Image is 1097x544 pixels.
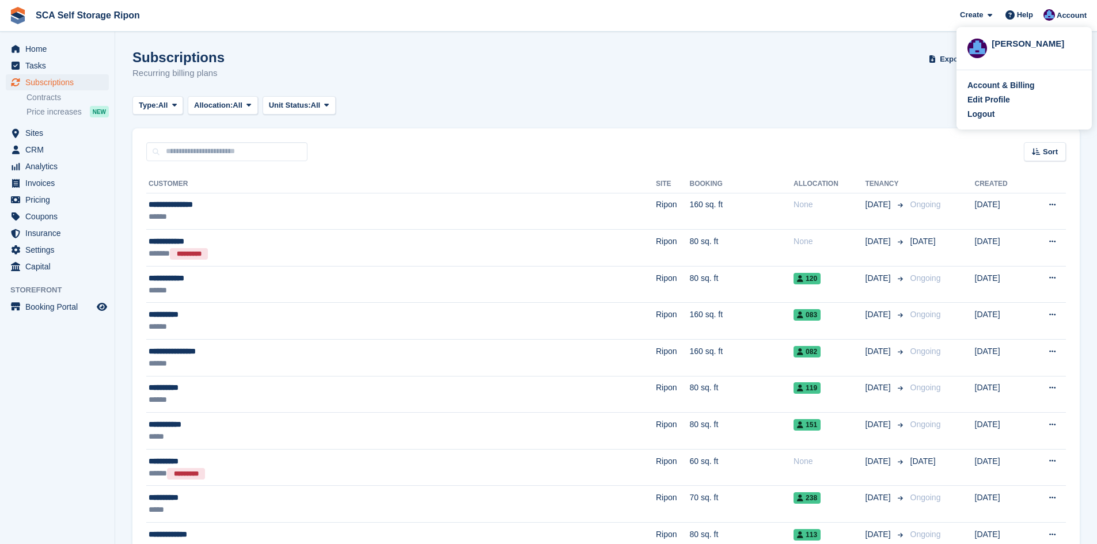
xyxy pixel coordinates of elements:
div: None [794,455,865,467]
span: Analytics [25,158,94,174]
span: Ongoing [910,420,941,429]
span: 238 [794,492,821,504]
span: Tasks [25,58,94,74]
a: Price increases NEW [26,105,109,118]
td: Ripon [656,303,690,340]
a: Edit Profile [967,94,1081,106]
td: [DATE] [975,340,1027,376]
span: Home [25,41,94,57]
span: Allocation: [194,100,233,111]
div: Account & Billing [967,79,1035,92]
td: Ripon [656,230,690,267]
span: All [233,100,242,111]
td: Ripon [656,340,690,376]
td: [DATE] [975,449,1027,486]
span: 082 [794,346,821,357]
span: [DATE] [910,237,936,246]
span: Invoices [25,175,94,191]
td: Ripon [656,266,690,303]
td: [DATE] [975,266,1027,303]
a: menu [6,74,109,90]
div: [PERSON_NAME] [992,37,1081,48]
span: [DATE] [866,272,893,284]
td: Ripon [656,449,690,486]
td: [DATE] [975,486,1027,523]
td: 160 sq. ft [689,303,794,340]
td: 160 sq. ft [689,193,794,230]
span: 113 [794,529,821,541]
span: Ongoing [910,310,941,319]
span: Pricing [25,192,94,208]
span: [DATE] [866,382,893,394]
a: menu [6,192,109,208]
td: Ripon [656,193,690,230]
span: Ongoing [910,273,941,283]
button: Unit Status: All [263,96,336,115]
span: Ongoing [910,530,941,539]
td: 80 sq. ft [689,376,794,413]
button: Export [927,50,977,69]
span: 151 [794,419,821,431]
button: Allocation: All [188,96,258,115]
a: Logout [967,108,1081,120]
a: menu [6,225,109,241]
a: menu [6,125,109,141]
td: 160 sq. ft [689,340,794,376]
span: [DATE] [866,455,893,467]
a: menu [6,41,109,57]
div: Logout [967,108,994,120]
span: CRM [25,142,94,158]
span: Sort [1043,146,1058,158]
span: Unit Status: [269,100,311,111]
img: stora-icon-8386f47178a22dfd0bd8f6a31ec36ba5ce8667c1dd55bd0f319d3a0aa187defe.svg [9,7,26,24]
td: Ripon [656,413,690,450]
th: Allocation [794,175,865,193]
span: Type: [139,100,158,111]
a: menu [6,258,109,275]
td: 80 sq. ft [689,413,794,450]
th: Created [975,175,1027,193]
td: Ripon [656,376,690,413]
span: Ongoing [910,347,941,356]
span: [DATE] [866,345,893,357]
th: Customer [146,175,656,193]
td: [DATE] [975,413,1027,450]
span: Create [960,9,983,21]
th: Tenancy [866,175,906,193]
span: Storefront [10,284,115,296]
a: menu [6,299,109,315]
span: Coupons [25,208,94,225]
a: menu [6,142,109,158]
button: Type: All [132,96,183,115]
div: NEW [90,106,109,117]
span: 119 [794,382,821,394]
a: SCA Self Storage Ripon [31,6,145,25]
h1: Subscriptions [132,50,225,65]
td: [DATE] [975,193,1027,230]
span: Capital [25,258,94,275]
p: Recurring billing plans [132,67,225,80]
span: [DATE] [866,528,893,541]
td: [DATE] [975,376,1027,413]
span: Settings [25,242,94,258]
th: Site [656,175,690,193]
span: Ongoing [910,383,941,392]
th: Booking [689,175,794,193]
span: [DATE] [866,492,893,504]
td: 80 sq. ft [689,266,794,303]
span: [DATE] [910,456,936,466]
a: menu [6,208,109,225]
td: [DATE] [975,230,1027,267]
div: None [794,235,865,248]
img: Sarah Race [967,39,987,58]
img: Sarah Race [1043,9,1055,21]
span: [DATE] [866,419,893,431]
div: None [794,199,865,211]
a: menu [6,175,109,191]
span: [DATE] [866,309,893,321]
a: menu [6,58,109,74]
span: Insurance [25,225,94,241]
a: Contracts [26,92,109,103]
a: menu [6,242,109,258]
span: Ongoing [910,493,941,502]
